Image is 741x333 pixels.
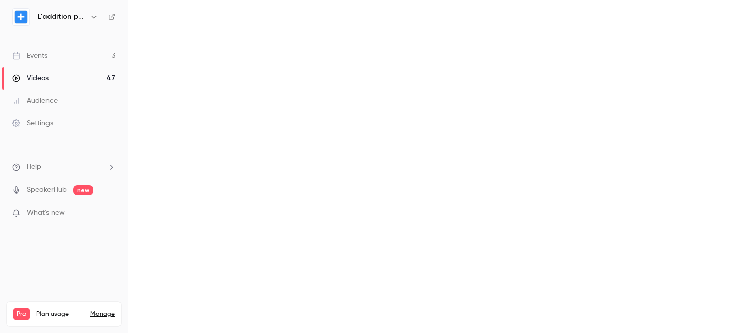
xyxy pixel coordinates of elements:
[12,73,49,83] div: Videos
[90,310,115,318] a: Manage
[103,209,115,218] iframe: Noticeable Trigger
[73,185,93,195] span: new
[13,308,30,320] span: Pro
[38,12,86,22] h6: L'addition par Epsor
[12,96,58,106] div: Audience
[12,51,47,61] div: Events
[13,9,29,25] img: L'addition par Epsor
[27,162,41,172] span: Help
[12,118,53,128] div: Settings
[36,310,84,318] span: Plan usage
[27,185,67,195] a: SpeakerHub
[27,208,65,218] span: What's new
[12,162,115,172] li: help-dropdown-opener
